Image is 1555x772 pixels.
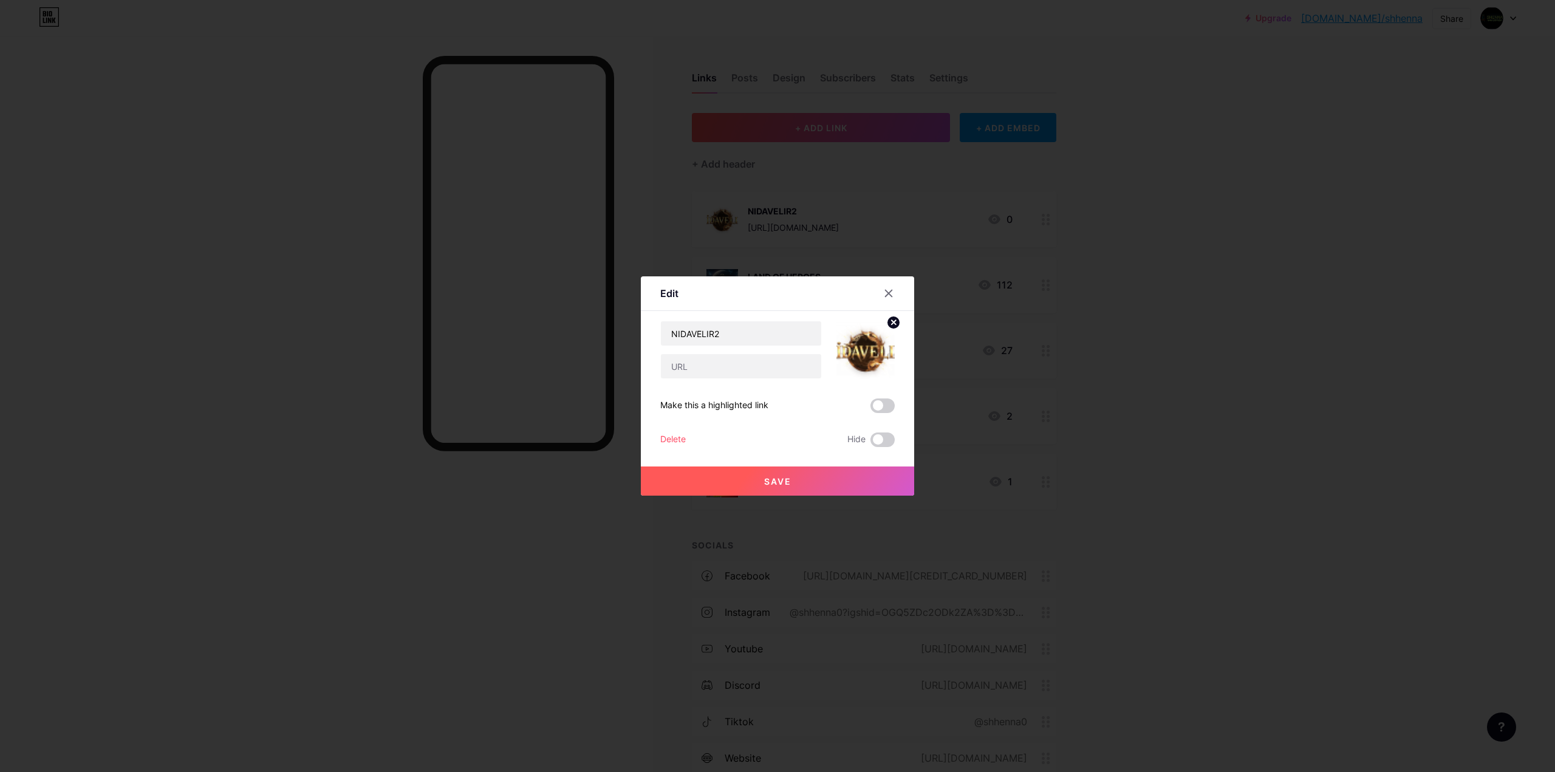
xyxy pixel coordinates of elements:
[847,432,866,447] span: Hide
[836,321,895,379] img: link_thumbnail
[660,286,678,301] div: Edit
[661,321,821,346] input: Title
[764,476,791,487] span: Save
[661,354,821,378] input: URL
[660,398,768,413] div: Make this a highlighted link
[641,466,914,496] button: Save
[660,432,686,447] div: Delete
